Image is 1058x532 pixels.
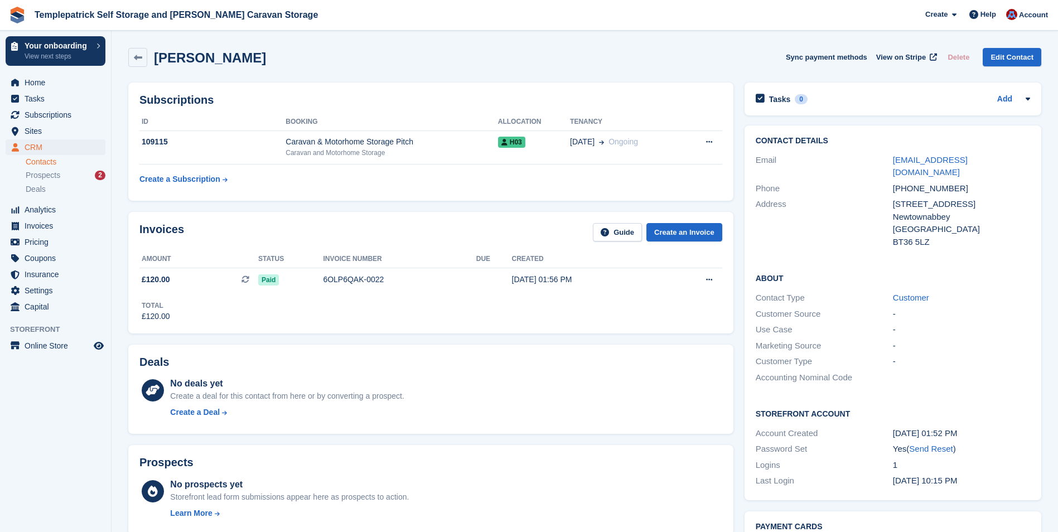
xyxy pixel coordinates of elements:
h2: Tasks [769,94,791,104]
span: Capital [25,299,91,315]
img: stora-icon-8386f47178a22dfd0bd8f6a31ec36ba5ce8667c1dd55bd0f319d3a0aa187defe.svg [9,7,26,23]
div: Marketing Source [756,340,893,352]
time: 2025-09-22 21:15:20 UTC [893,476,958,485]
a: menu [6,299,105,315]
a: Deals [26,183,105,195]
h2: Prospects [139,456,194,469]
span: H03 [498,137,525,148]
div: No prospects yet [170,478,409,491]
span: Pricing [25,234,91,250]
th: Amount [139,250,258,268]
span: Deals [26,184,46,195]
button: Delete [943,48,974,66]
button: Sync payment methods [786,48,867,66]
div: [DATE] 01:52 PM [893,427,1030,440]
p: View next steps [25,51,91,61]
h2: Subscriptions [139,94,722,107]
a: menu [6,107,105,123]
a: Customer [893,293,929,302]
span: £120.00 [142,274,170,286]
a: Your onboarding View next steps [6,36,105,66]
a: View on Stripe [872,48,939,66]
th: Created [512,250,664,268]
th: Booking [286,113,497,131]
th: Due [476,250,512,268]
div: Yes [893,443,1030,456]
div: [GEOGRAPHIC_DATA] [893,223,1030,236]
a: Edit Contact [983,48,1041,66]
a: Prospects 2 [26,170,105,181]
span: Prospects [26,170,60,181]
div: Email [756,154,893,179]
div: 109115 [139,136,286,148]
a: menu [6,338,105,354]
a: menu [6,283,105,298]
div: 1 [893,459,1030,472]
span: Home [25,75,91,90]
a: Learn More [170,507,409,519]
div: - [893,323,1030,336]
div: [STREET_ADDRESS] [893,198,1030,211]
a: menu [6,218,105,234]
div: - [893,355,1030,368]
div: Phone [756,182,893,195]
span: Ongoing [608,137,638,146]
div: - [893,308,1030,321]
div: Create a Deal [170,407,220,418]
div: Customer Type [756,355,893,368]
span: ( ) [906,444,955,453]
span: CRM [25,139,91,155]
div: No deals yet [170,377,404,390]
a: menu [6,202,105,217]
div: Account Created [756,427,893,440]
a: Send Reset [909,444,953,453]
div: 6OLP6QAK-0022 [323,274,476,286]
div: Last Login [756,475,893,487]
span: Create [925,9,948,20]
a: menu [6,267,105,282]
div: [DATE] 01:56 PM [512,274,664,286]
a: menu [6,139,105,155]
span: Sites [25,123,91,139]
th: Allocation [498,113,570,131]
div: Newtownabbey [893,211,1030,224]
a: Create a Subscription [139,169,228,190]
a: Templepatrick Self Storage and [PERSON_NAME] Caravan Storage [30,6,322,24]
a: Add [997,93,1012,106]
div: Learn More [170,507,212,519]
div: Storefront lead form submissions appear here as prospects to action. [170,491,409,503]
div: Customer Source [756,308,893,321]
th: Tenancy [570,113,683,131]
span: Account [1019,9,1048,21]
p: Your onboarding [25,42,91,50]
div: 0 [795,94,808,104]
div: - [893,340,1030,352]
span: Invoices [25,218,91,234]
a: menu [6,91,105,107]
h2: Payment cards [756,523,1030,531]
div: Logins [756,459,893,472]
a: Create a Deal [170,407,404,418]
span: Tasks [25,91,91,107]
div: Accounting Nominal Code [756,371,893,384]
h2: Deals [139,356,169,369]
span: Settings [25,283,91,298]
a: menu [6,75,105,90]
a: menu [6,250,105,266]
a: Guide [593,223,642,241]
a: Preview store [92,339,105,352]
span: Online Store [25,338,91,354]
a: menu [6,123,105,139]
div: [PHONE_NUMBER] [893,182,1030,195]
h2: About [756,272,1030,283]
th: Invoice number [323,250,476,268]
span: Insurance [25,267,91,282]
a: Contacts [26,157,105,167]
div: Contact Type [756,292,893,304]
div: £120.00 [142,311,170,322]
span: Subscriptions [25,107,91,123]
div: Create a deal for this contact from here or by converting a prospect. [170,390,404,402]
th: Status [258,250,323,268]
span: View on Stripe [876,52,926,63]
div: Create a Subscription [139,173,220,185]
